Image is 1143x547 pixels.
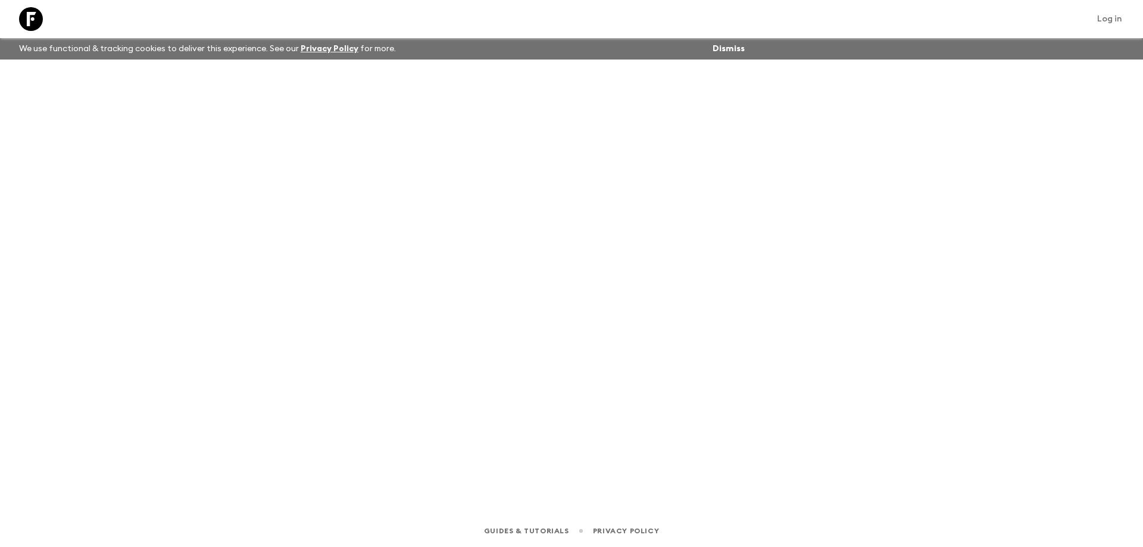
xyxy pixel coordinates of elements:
a: Log in [1091,11,1129,27]
a: Guides & Tutorials [484,524,569,537]
a: Privacy Policy [593,524,659,537]
a: Privacy Policy [301,45,358,53]
p: We use functional & tracking cookies to deliver this experience. See our for more. [14,38,401,60]
button: Dismiss [710,40,748,57]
